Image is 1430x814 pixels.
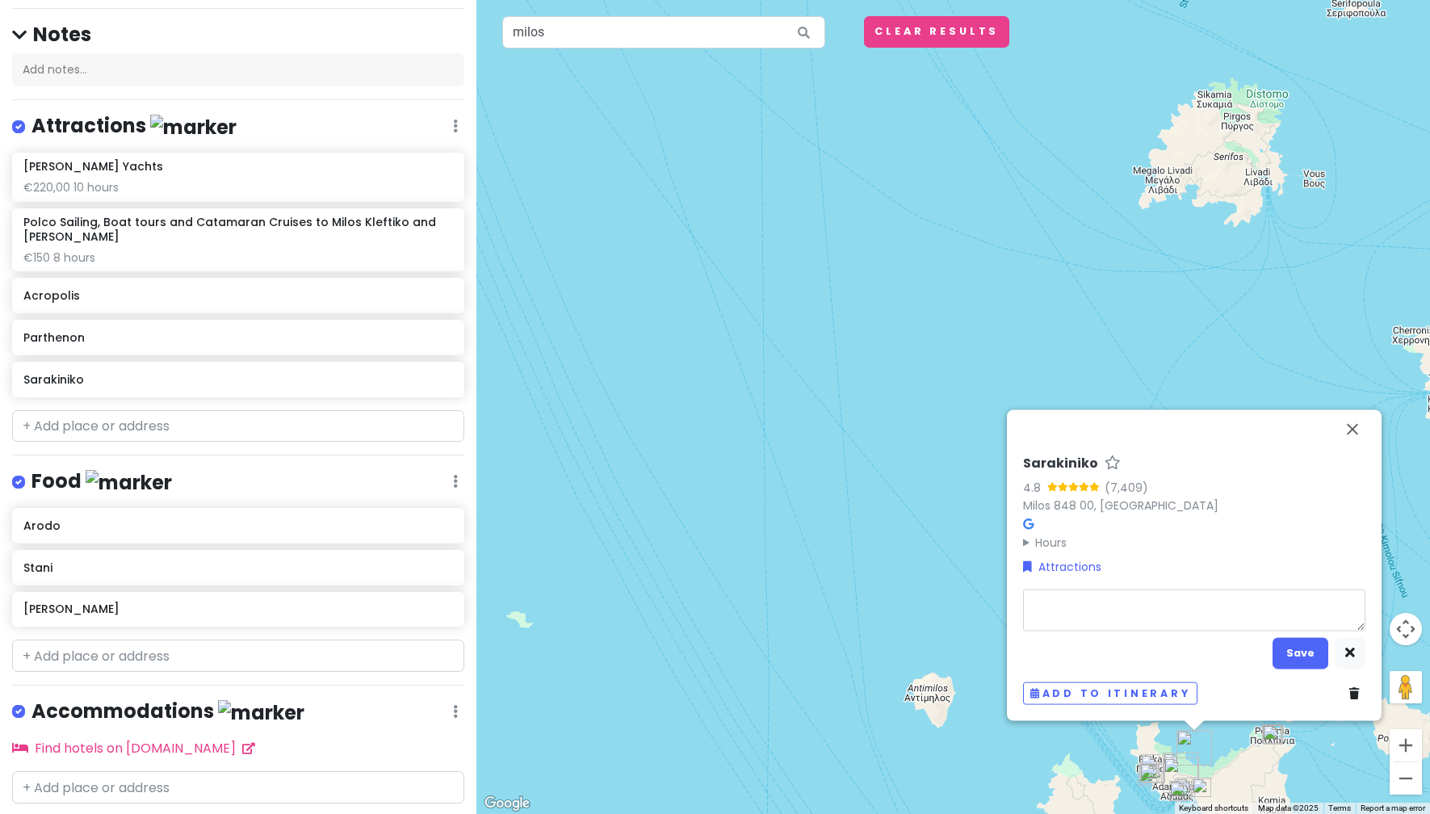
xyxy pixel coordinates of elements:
a: Terms (opens in new tab) [1328,804,1351,812]
div: €220,00 10 hours [23,180,453,195]
button: Map camera controls [1390,613,1422,645]
div: (7,409) [1105,478,1148,496]
h6: Acropolis [23,288,453,303]
input: + Add place or address [12,771,464,804]
h6: Sarakiniko [23,372,453,387]
div: DanEri Yachts [1164,757,1199,793]
button: Clear Results [864,16,1009,48]
h6: [PERSON_NAME] [23,602,453,616]
h6: Polco Sailing, Boat tours and Catamaran Cruises to Milos Kleftiko and [PERSON_NAME] [23,215,453,244]
h4: Food [31,468,172,495]
a: Find hotels on [DOMAIN_NAME] [12,739,255,757]
a: Star place [1105,455,1121,472]
button: Keyboard shortcuts [1179,803,1248,814]
a: Delete place [1349,685,1365,703]
a: Report a map error [1361,804,1425,812]
a: Open this area in Google Maps (opens a new window) [480,793,534,814]
h6: [PERSON_NAME] Yachts [23,159,163,174]
img: marker [218,700,304,725]
h4: Attractions [31,113,237,140]
button: Drag Pegman onto the map to open Street View [1390,671,1422,703]
button: Zoom in [1390,729,1422,762]
a: Milos 848 00, [GEOGRAPHIC_DATA] [1023,497,1218,514]
div: 4.8 [1023,478,1047,496]
summary: Hours [1023,533,1365,551]
button: Save [1273,637,1328,669]
div: Sarakiniko [1176,730,1212,766]
img: marker [150,115,237,140]
button: Add to itinerary [1023,682,1197,705]
i: Google Maps [1023,518,1034,530]
h4: Accommodations [31,699,304,725]
h6: Arodo [23,518,453,533]
h6: Sarakiniko [1023,455,1098,472]
div: Polco Sailing, Boat tours and Catamaran Cruises to Milos Kleftiko and Poliegos [1163,753,1198,788]
input: + Add place or address [12,640,464,672]
div: Add notes... [12,53,464,87]
a: Attractions [1023,558,1101,576]
img: Google [480,793,534,814]
input: Search a place [502,16,825,48]
input: + Add place or address [12,410,464,443]
button: Close [1333,410,1372,449]
h6: Stani [23,560,453,575]
button: Zoom out [1390,762,1422,795]
h6: Parthenon [23,330,453,345]
div: €150 8 hours [23,250,453,265]
img: marker [86,470,172,495]
span: Map data ©2025 [1258,804,1319,812]
h4: Notes [12,22,464,47]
